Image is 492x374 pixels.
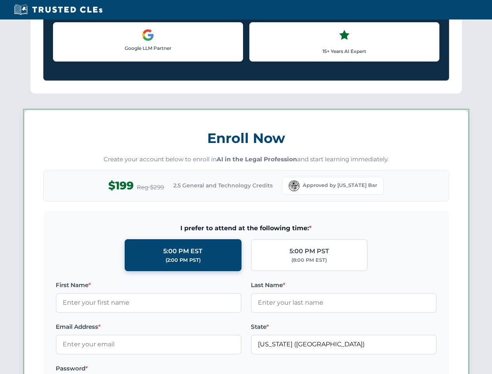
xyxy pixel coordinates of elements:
span: I prefer to attend at the following time: [56,223,437,233]
label: Last Name [251,280,437,290]
label: State [251,322,437,332]
span: 2.5 General and Technology Credits [173,181,273,190]
strong: AI in the Legal Profession [217,155,297,163]
div: 5:00 PM PST [289,246,329,256]
h3: Enroll Now [43,126,449,150]
span: Reg $299 [137,183,164,192]
span: $199 [108,177,134,194]
input: Enter your last name [251,293,437,312]
label: Email Address [56,322,242,332]
img: Trusted CLEs [12,4,105,16]
div: 5:00 PM EST [163,246,203,256]
input: Enter your email [56,335,242,354]
div: (2:00 PM PST) [166,256,201,264]
span: Approved by [US_STATE] Bar [303,182,377,189]
label: First Name [56,280,242,290]
p: 15+ Years AI Expert [256,48,433,55]
label: Password [56,364,242,373]
input: Enter your first name [56,293,242,312]
p: Google LLM Partner [60,44,236,52]
div: (8:00 PM EST) [291,256,327,264]
input: Florida (FL) [251,335,437,354]
img: Google [142,29,154,41]
p: Create your account below to enroll in and start learning immediately. [43,155,449,164]
img: Florida Bar [289,180,300,191]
